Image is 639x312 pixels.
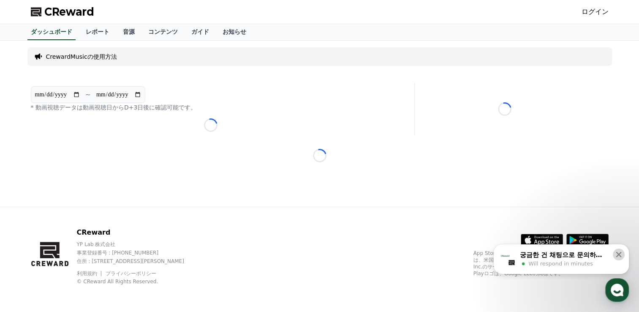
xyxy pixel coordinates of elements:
p: YP Lab 株式会社 [76,241,198,248]
p: 事業登録番号 : [PHONE_NUMBER] [76,249,198,256]
a: Messages [56,242,109,263]
a: ログイン [582,7,609,17]
p: * 動画視聴データは動画視聴日からD+3日後に確認可能です。 [31,103,391,112]
a: ガイド [185,24,216,40]
p: 住所 : [STREET_ADDRESS][PERSON_NAME] [76,258,198,265]
a: 利用規約 [76,271,103,276]
a: 音源 [116,24,141,40]
p: CReward [76,227,198,238]
a: コンテンツ [141,24,185,40]
a: ダッシュボード [27,24,76,40]
p: © CReward All Rights Reserved. [76,278,198,285]
a: お知らせ [216,24,253,40]
a: プライバシーポリシー [106,271,156,276]
span: Messages [70,255,95,262]
a: レポート [79,24,116,40]
span: CReward [44,5,94,19]
a: Home [3,242,56,263]
span: Home [22,255,36,261]
span: Settings [125,255,146,261]
p: App Store、iCloud、iCloud Drive、およびiTunes Storeは、米国およびその他の国や地域で登録されているApple Inc.のサービスマークです。Google P... [473,250,609,277]
a: Settings [109,242,162,263]
a: CReward [31,5,94,19]
p: ~ [85,90,91,100]
a: CrewardMusicの使用方法 [46,52,117,61]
